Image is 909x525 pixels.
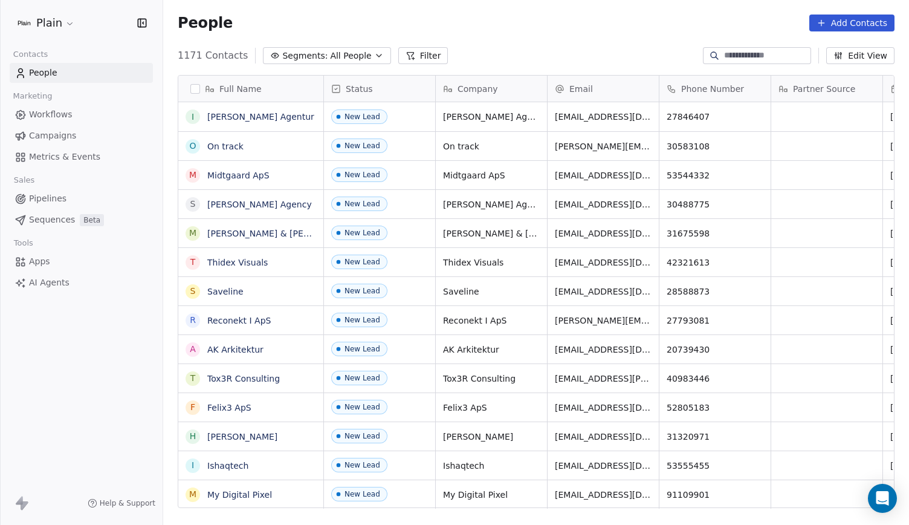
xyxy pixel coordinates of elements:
div: M [189,227,196,240]
span: Partner Source [793,83,855,95]
a: SequencesBeta [10,210,153,230]
div: I [192,459,194,472]
div: Company [436,76,547,102]
span: 31675598 [667,227,763,240]
a: Metrics & Events [10,147,153,167]
div: New Lead [345,316,380,324]
a: AK Arkitektur [207,345,264,354]
a: People [10,63,153,83]
div: New Lead [345,345,380,353]
span: Pipelines [29,192,66,205]
span: 28588873 [667,285,763,298]
div: New Lead [345,432,380,440]
span: Apps [29,255,50,268]
span: [EMAIL_ADDRESS][DOMAIN_NAME] [555,344,652,356]
div: New Lead [345,403,380,411]
span: Felix3 ApS [443,402,540,414]
span: 30583108 [667,140,763,152]
div: New Lead [345,374,380,382]
div: S [190,285,196,298]
span: Metrics & Events [29,151,100,163]
span: My Digital Pixel [443,489,540,501]
span: [EMAIL_ADDRESS][DOMAIN_NAME] [555,460,652,472]
span: 53544332 [667,169,763,181]
a: Campaigns [10,126,153,146]
span: Tools [8,234,38,252]
span: AI Agents [29,276,70,289]
span: [EMAIL_ADDRESS][DOMAIN_NAME] [555,431,652,443]
a: Felix3 ApS [207,403,251,412]
a: Apps [10,252,153,272]
span: 27793081 [667,315,763,327]
div: New Lead [345,229,380,237]
span: 30488775 [667,198,763,210]
span: Midtgaard ApS [443,169,540,181]
span: 1171 Contacts [178,48,248,63]
a: [PERSON_NAME] Agency [207,200,312,209]
a: Workflows [10,105,153,125]
a: Tox3R Consulting [207,374,280,383]
a: Ishaqtech [207,461,248,471]
a: AI Agents [10,273,153,293]
div: New Lead [345,112,380,121]
div: A [190,343,196,356]
div: New Lead [345,490,380,498]
div: New Lead [345,258,380,266]
span: [EMAIL_ADDRESS][DOMAIN_NAME] [555,489,652,501]
div: H [190,430,196,443]
span: 40983446 [667,373,763,385]
span: Reconekt I ApS [443,315,540,327]
span: Beta [80,214,104,226]
span: 20739430 [667,344,763,356]
span: [PERSON_NAME] & [PERSON_NAME] Holding ApS [443,227,540,240]
a: Thidex Visuals [207,258,268,267]
span: AK Arkitektur [443,344,540,356]
span: [PERSON_NAME] Agency [443,198,540,210]
span: 27846407 [667,111,763,123]
div: T [190,256,196,269]
span: All People [330,50,371,62]
span: 42321613 [667,256,763,269]
div: New Lead [345,142,380,150]
div: M [189,169,196,181]
span: [EMAIL_ADDRESS][DOMAIN_NAME] [555,256,652,269]
span: People [29,67,57,79]
div: Full Name [178,76,323,102]
div: Open Intercom Messenger [868,484,897,513]
a: [PERSON_NAME] Agentur [207,112,314,122]
a: Pipelines [10,189,153,209]
span: Status [346,83,373,95]
a: On track [207,142,244,151]
div: New Lead [345,171,380,179]
div: Phone Number [659,76,771,102]
span: Marketing [8,87,57,105]
div: Partner Source [771,76,882,102]
span: Ishaqtech [443,460,540,472]
div: New Lead [345,461,380,469]
span: Sales [8,171,40,189]
span: On track [443,140,540,152]
a: Saveline [207,287,244,296]
div: Status [324,76,435,102]
button: Add Contacts [809,15,894,31]
div: New Lead [345,200,380,208]
a: [PERSON_NAME] [207,432,277,442]
span: 52805183 [667,402,763,414]
a: Reconekt I ApS [207,316,271,325]
span: Help & Support [100,498,155,508]
span: Contacts [8,45,53,64]
img: Plain-Logo-Tile.png [17,16,31,30]
span: Segments: [282,50,328,62]
span: 91109901 [667,489,763,501]
span: 31320971 [667,431,763,443]
span: [EMAIL_ADDRESS][DOMAIN_NAME] [555,285,652,298]
div: Email [548,76,659,102]
span: Workflows [29,108,73,121]
span: [PERSON_NAME] Agentur [443,111,540,123]
button: Plain [15,13,77,33]
div: grid [178,102,324,509]
div: F [190,401,195,414]
a: Help & Support [88,498,155,508]
div: R [190,314,196,327]
span: 53555455 [667,460,763,472]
